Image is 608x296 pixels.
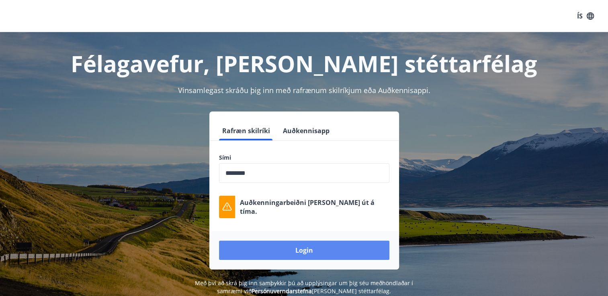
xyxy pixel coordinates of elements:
[219,121,273,140] button: Rafræn skilríki
[195,279,413,295] span: Með því að skrá þig inn samþykkir þú að upplýsingar um þig séu meðhöndlaðar í samræmi við [PERSON...
[280,121,333,140] button: Auðkennisapp
[219,241,389,260] button: Login
[573,9,598,23] button: ÍS
[178,85,430,95] span: Vinsamlegast skráðu þig inn með rafrænum skilríkjum eða Auðkennisappi.
[219,154,389,162] label: Sími
[25,48,584,79] h1: Félagavefur, [PERSON_NAME] stéttarfélag
[252,287,312,295] a: Persónuverndarstefna
[240,198,389,216] p: Auðkenningarbeiðni [PERSON_NAME] út á tíma.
